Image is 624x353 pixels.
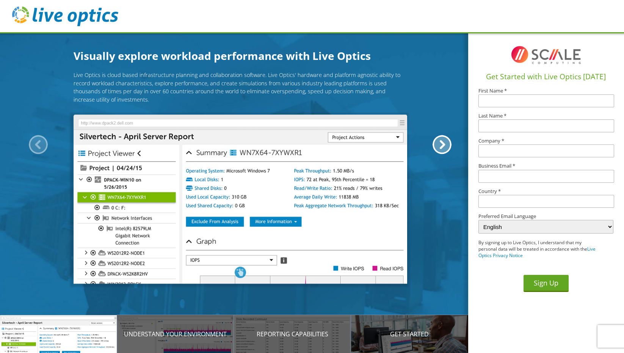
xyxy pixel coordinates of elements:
label: Company * [478,138,613,143]
label: Last Name * [478,113,613,118]
label: Country * [478,189,613,194]
a: Live Optics Privacy Notice [478,246,596,259]
img: I8TqFF2VWMAAAAASUVORK5CYII= [508,40,584,70]
p: Understand your environment [117,329,234,339]
p: By signing up to Live Optics, I understand that my personal data will be treated in accordance wi... [478,240,600,259]
img: Introducing Live Optics [74,115,407,284]
label: Preferred Email Language [478,214,613,219]
img: live_optics_svg.svg [12,6,118,26]
button: Sign Up [524,275,569,292]
p: Live Optics is cloud based infrastructure planning and collaboration software. Live Optics' hardw... [74,71,407,104]
p: Reporting Capabilities [234,329,351,339]
label: First Name * [478,88,613,93]
p: Get Started [351,329,468,339]
h1: Get Started with Live Optics [DATE] [471,71,621,82]
h1: Visually explore workload performance with Live Optics [74,48,407,64]
label: Business Email * [478,163,613,168]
